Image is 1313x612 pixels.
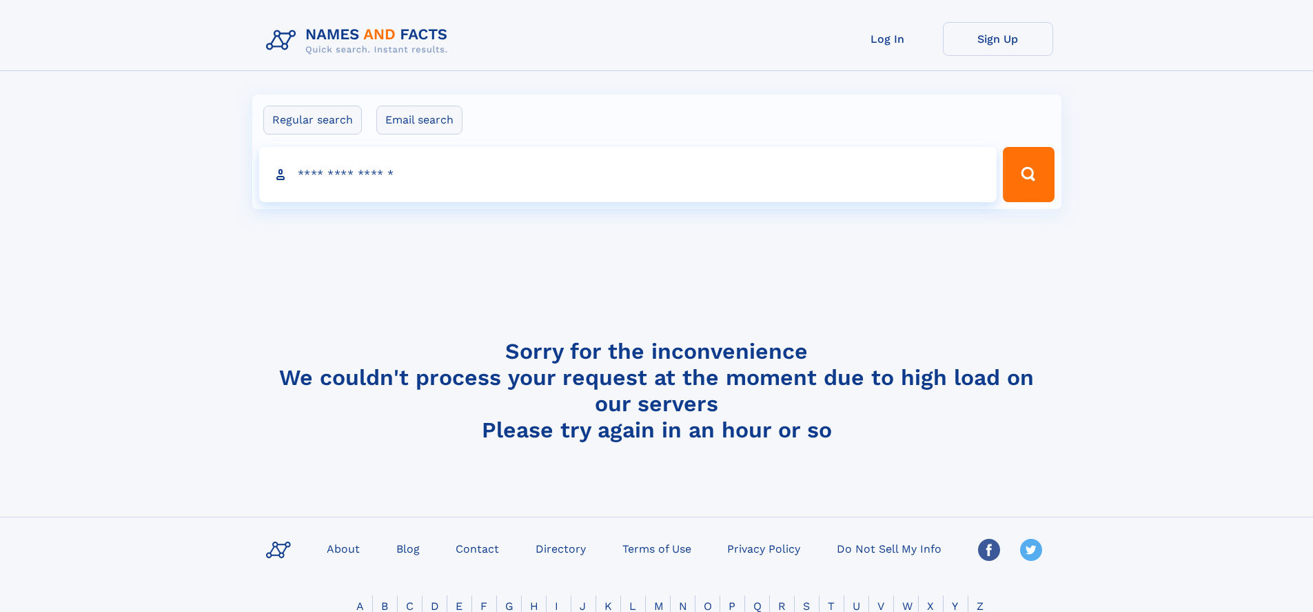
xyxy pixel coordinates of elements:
img: Twitter [1020,539,1042,561]
img: Logo Names and Facts [261,22,459,59]
a: Privacy Policy [722,538,806,558]
h4: Sorry for the inconvenience We couldn't process your request at the moment due to high load on ou... [261,338,1053,443]
a: Directory [530,538,591,558]
label: Email search [376,106,462,135]
img: Facebook [978,539,1000,561]
a: Blog [391,538,425,558]
a: Terms of Use [617,538,697,558]
button: Search Button [1003,147,1054,202]
a: About [321,538,365,558]
input: search input [259,147,997,202]
a: Log In [833,22,943,56]
a: Sign Up [943,22,1053,56]
a: Contact [450,538,505,558]
label: Regular search [263,106,362,135]
a: Do Not Sell My Info [831,538,947,558]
